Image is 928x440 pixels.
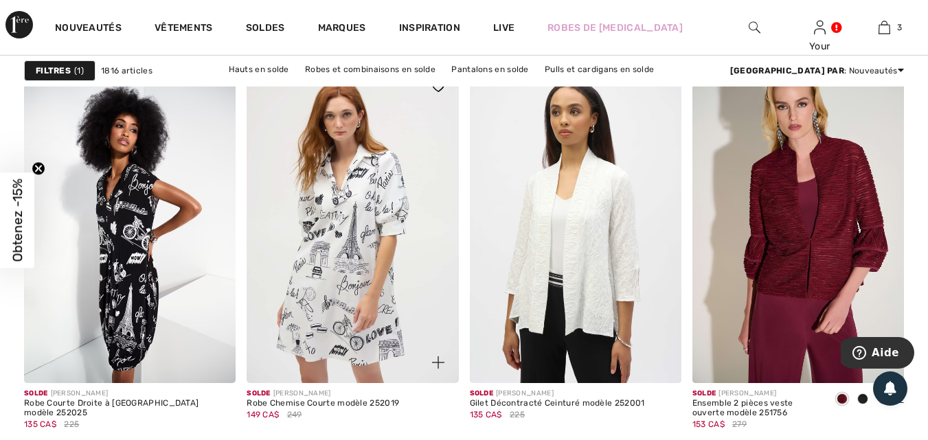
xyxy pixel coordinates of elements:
div: [PERSON_NAME] [247,389,399,399]
a: Pulls et cardigans en solde [538,60,661,78]
img: Mon panier [879,19,890,36]
a: Live [493,21,514,35]
span: 135 CA$ [470,410,502,419]
div: Robe Courte Droite à [GEOGRAPHIC_DATA] modèle 252025 [24,399,236,418]
span: Solde [470,389,494,397]
span: 149 CA$ [247,410,279,419]
button: Close teaser [32,161,45,175]
span: 279 [732,418,747,430]
div: [PERSON_NAME] [24,389,236,399]
div: Merlot [832,389,852,411]
span: 1 [74,65,84,77]
a: 3 [852,19,916,36]
a: Vêtements d'extérieur en solde [471,78,612,96]
a: Soldes [246,22,285,36]
div: Midnight Blue [852,389,873,411]
span: 1816 articles [101,65,152,77]
img: Ensemble 2 pièces veste ouverte modèle 251756. Noir [692,66,904,383]
a: Robes et combinaisons en solde [298,60,442,78]
span: Solde [692,389,716,397]
a: Vestes et blazers en solde [271,78,391,96]
span: 153 CA$ [692,419,725,429]
a: Robes de [MEDICAL_DATA] [547,21,683,35]
strong: Filtres [36,65,71,77]
span: Obtenez -15% [10,178,25,262]
img: Mes infos [814,19,826,36]
a: Robe Chemise Courte modèle 252019. Vanille/Noir [247,66,458,383]
div: Ensemble 2 pièces veste ouverte modèle 251756 [692,399,822,418]
span: Solde [24,389,48,397]
div: Your [788,39,852,54]
div: : Nouveautés [730,65,904,77]
strong: [GEOGRAPHIC_DATA] par [730,66,844,76]
span: Inspiration [399,22,460,36]
div: Gilet Décontracté Ceinturé modèle 252001 [470,399,645,408]
div: Robe Chemise Courte modèle 252019 [247,399,399,408]
span: Solde [247,389,271,397]
img: recherche [749,19,760,36]
a: Jupes en solde [393,78,468,96]
a: Vêtements [155,22,213,36]
iframe: Ouvre un widget dans lequel vous pouvez trouver plus d’informations [841,337,914,371]
a: Se connecter [814,21,826,34]
span: 225 [510,408,525,421]
div: [PERSON_NAME] [470,389,645,399]
a: Pantalons en solde [444,60,535,78]
a: Nouveautés [55,22,122,36]
img: plus_v2.svg [432,356,444,369]
div: [PERSON_NAME] [692,389,822,399]
img: 1ère Avenue [5,11,33,38]
span: 225 [64,418,79,430]
span: 135 CA$ [24,419,56,429]
img: Gilet Décontracté Ceinturé modèle 252001. Blanc [470,66,681,383]
span: 3 [897,21,902,34]
a: Marques [318,22,366,36]
span: 249 [287,408,302,421]
a: Hauts en solde [222,60,296,78]
img: Robe Courte Droite à Cordon modèle 252025. Noir/Vanille [24,66,236,383]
